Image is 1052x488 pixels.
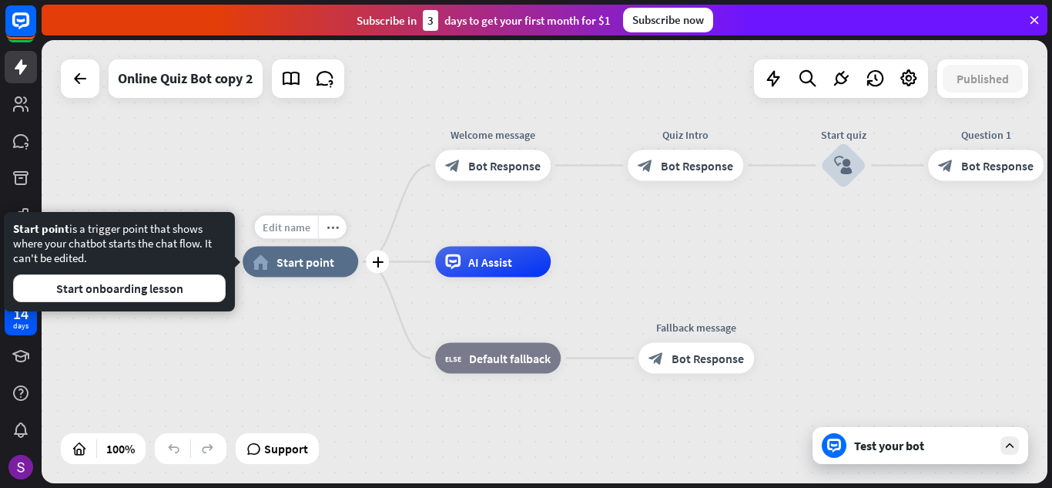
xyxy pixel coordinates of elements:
[13,221,69,236] span: Start point
[638,158,653,173] i: block_bot_response
[13,307,28,321] div: 14
[424,127,562,143] div: Welcome message
[616,127,755,143] div: Quiz Intro
[797,127,890,143] div: Start quiz
[264,436,308,461] span: Support
[13,321,28,332] div: days
[627,320,766,335] div: Fallback message
[5,303,37,335] a: 14 days
[327,221,339,233] i: more_horiz
[623,8,713,32] div: Subscribe now
[12,6,59,52] button: Open LiveChat chat widget
[357,10,611,31] div: Subscribe in days to get your first month for $1
[661,158,733,173] span: Bot Response
[445,158,461,173] i: block_bot_response
[468,158,541,173] span: Bot Response
[102,436,139,461] div: 100%
[468,254,512,270] span: AI Assist
[445,351,461,366] i: block_fallback
[118,59,253,98] div: Online Quiz Bot copy 2
[263,220,310,234] span: Edit name
[253,254,269,270] i: home_2
[423,10,438,31] div: 3
[648,351,664,366] i: block_bot_response
[854,438,993,453] div: Test your bot
[943,65,1023,93] button: Published
[372,257,384,268] i: plus
[276,254,334,270] span: Start point
[938,158,953,173] i: block_bot_response
[13,274,226,302] button: Start onboarding lesson
[469,351,551,366] span: Default fallback
[672,351,744,366] span: Bot Response
[961,158,1034,173] span: Bot Response
[834,156,853,175] i: block_user_input
[13,221,226,302] div: is a trigger point that shows where your chatbot starts the chat flow. It can't be edited.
